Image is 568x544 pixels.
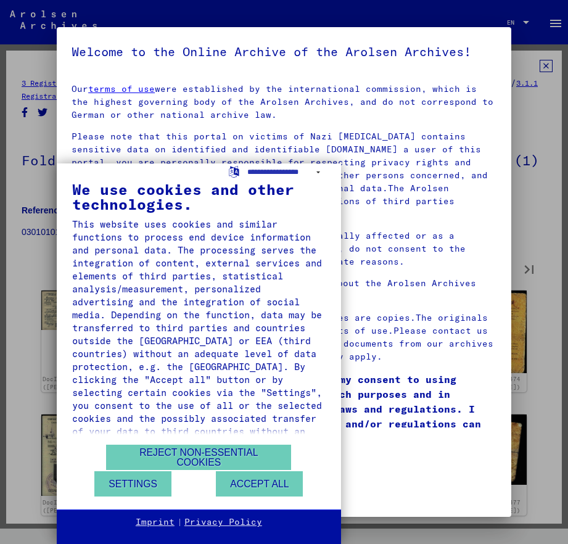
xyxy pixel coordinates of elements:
button: Accept all [216,471,303,497]
button: Reject non-essential cookies [106,445,291,470]
a: Privacy Policy [184,516,262,529]
button: Settings [94,471,171,497]
div: This website uses cookies and similar functions to process end device information and personal da... [72,218,326,451]
div: We use cookies and other technologies. [72,182,326,212]
a: Imprint [136,516,175,529]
